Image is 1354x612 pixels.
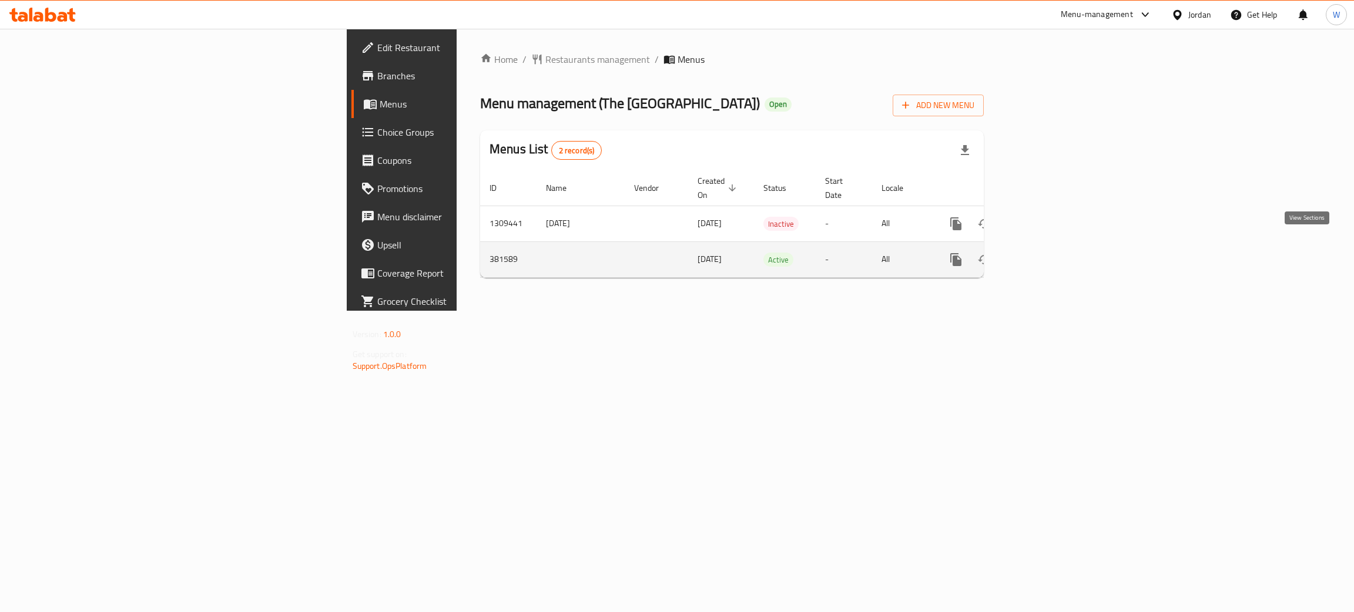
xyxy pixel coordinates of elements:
span: Name [546,181,582,195]
span: ID [490,181,512,195]
div: Jordan [1188,8,1211,21]
td: - [816,206,872,241]
span: Inactive [763,217,799,231]
span: Menus [678,52,705,66]
td: - [816,241,872,277]
td: [DATE] [537,206,625,241]
span: Upsell [377,238,564,252]
span: Version: [353,327,381,342]
td: All [872,241,933,277]
span: Promotions [377,181,564,196]
span: [DATE] [698,251,722,267]
span: Vendor [634,181,674,195]
a: Menus [351,90,573,118]
span: 1.0.0 [383,327,401,342]
span: Add New Menu [902,98,974,113]
div: Open [765,97,792,112]
td: All [872,206,933,241]
span: Start Date [825,174,858,202]
span: Menu disclaimer [377,210,564,224]
span: Coupons [377,153,564,167]
span: [DATE] [698,216,722,231]
span: Menus [380,97,564,111]
span: Choice Groups [377,125,564,139]
a: Coupons [351,146,573,174]
span: Branches [377,69,564,83]
span: Grocery Checklist [377,294,564,308]
span: Open [765,99,792,109]
a: Promotions [351,174,573,203]
div: Menu-management [1061,8,1133,22]
span: Coverage Report [377,266,564,280]
a: Coverage Report [351,259,573,287]
a: Branches [351,62,573,90]
span: Active [763,253,793,267]
a: Support.OpsPlatform [353,358,427,374]
h2: Menus List [490,140,602,160]
div: Total records count [551,141,602,160]
span: 2 record(s) [552,145,602,156]
th: Actions [933,170,1064,206]
span: Created On [698,174,740,202]
a: Edit Restaurant [351,33,573,62]
span: Edit Restaurant [377,41,564,55]
button: Add New Menu [893,95,984,116]
span: Locale [882,181,919,195]
table: enhanced table [480,170,1064,278]
span: Status [763,181,802,195]
button: Change Status [970,210,998,238]
span: Menu management ( The [GEOGRAPHIC_DATA] ) [480,90,760,116]
span: Restaurants management [545,52,650,66]
button: more [942,246,970,274]
span: W [1333,8,1340,21]
a: Restaurants management [531,52,650,66]
span: Get support on: [353,347,407,362]
a: Grocery Checklist [351,287,573,315]
nav: breadcrumb [480,52,984,66]
a: Menu disclaimer [351,203,573,231]
li: / [655,52,659,66]
div: Export file [951,136,979,164]
a: Upsell [351,231,573,259]
button: more [942,210,970,238]
a: Choice Groups [351,118,573,146]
